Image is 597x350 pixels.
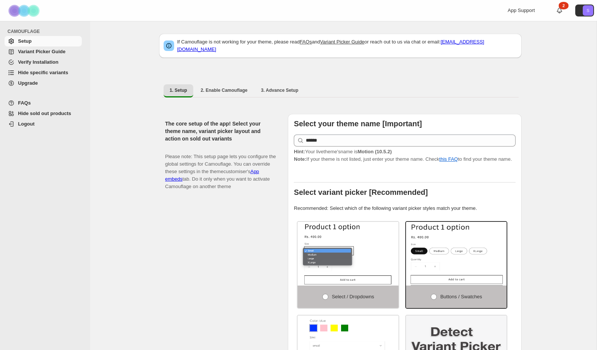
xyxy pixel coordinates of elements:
span: Setup [18,38,32,44]
a: 2 [556,7,563,14]
span: FAQs [18,100,31,106]
span: Upgrade [18,80,38,86]
span: App Support [508,7,535,13]
a: Setup [5,36,82,46]
a: FAQs [300,39,312,45]
span: Avatar with initials S [583,5,593,16]
strong: Hint: [294,149,305,154]
img: Camouflage [6,0,44,21]
b: Select your theme name [Important] [294,120,422,128]
strong: Note: [294,156,306,162]
span: Logout [18,121,35,127]
p: If Camouflage is not working for your theme, please read and or reach out to us via chat or email: [177,38,517,53]
a: Variant Picker Guide [320,39,364,45]
text: S [586,8,589,13]
span: Hide specific variants [18,70,68,75]
span: Hide sold out products [18,111,71,116]
a: this FAQ [439,156,458,162]
span: Verify Installation [18,59,59,65]
a: Variant Picker Guide [5,46,82,57]
span: 3. Advance Setup [261,87,298,93]
span: CAMOUFLAGE [8,28,85,34]
p: Recommended: Select which of the following variant picker styles match your theme. [294,205,516,212]
a: Verify Installation [5,57,82,67]
div: 2 [559,2,568,9]
span: 1. Setup [170,87,187,93]
strong: Motion (10.5.2) [358,149,392,154]
p: If your theme is not listed, just enter your theme name. Check to find your theme name. [294,148,516,163]
p: Please note: This setup page lets you configure the global settings for Camouflage. You can overr... [165,145,276,190]
b: Select variant picker [Recommended] [294,188,428,196]
img: Buttons / Swatches [406,222,507,286]
img: Select / Dropdowns [298,222,399,286]
a: Upgrade [5,78,82,88]
span: 2. Enable Camouflage [201,87,248,93]
span: Your live theme's name is [294,149,392,154]
span: Variant Picker Guide [18,49,65,54]
a: Hide sold out products [5,108,82,119]
h2: The core setup of the app! Select your theme name, variant picker layout and action on sold out v... [165,120,276,142]
a: Hide specific variants [5,67,82,78]
span: Buttons / Swatches [440,294,482,299]
a: Logout [5,119,82,129]
a: FAQs [5,98,82,108]
span: Select / Dropdowns [332,294,374,299]
button: Avatar with initials S [575,4,594,16]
